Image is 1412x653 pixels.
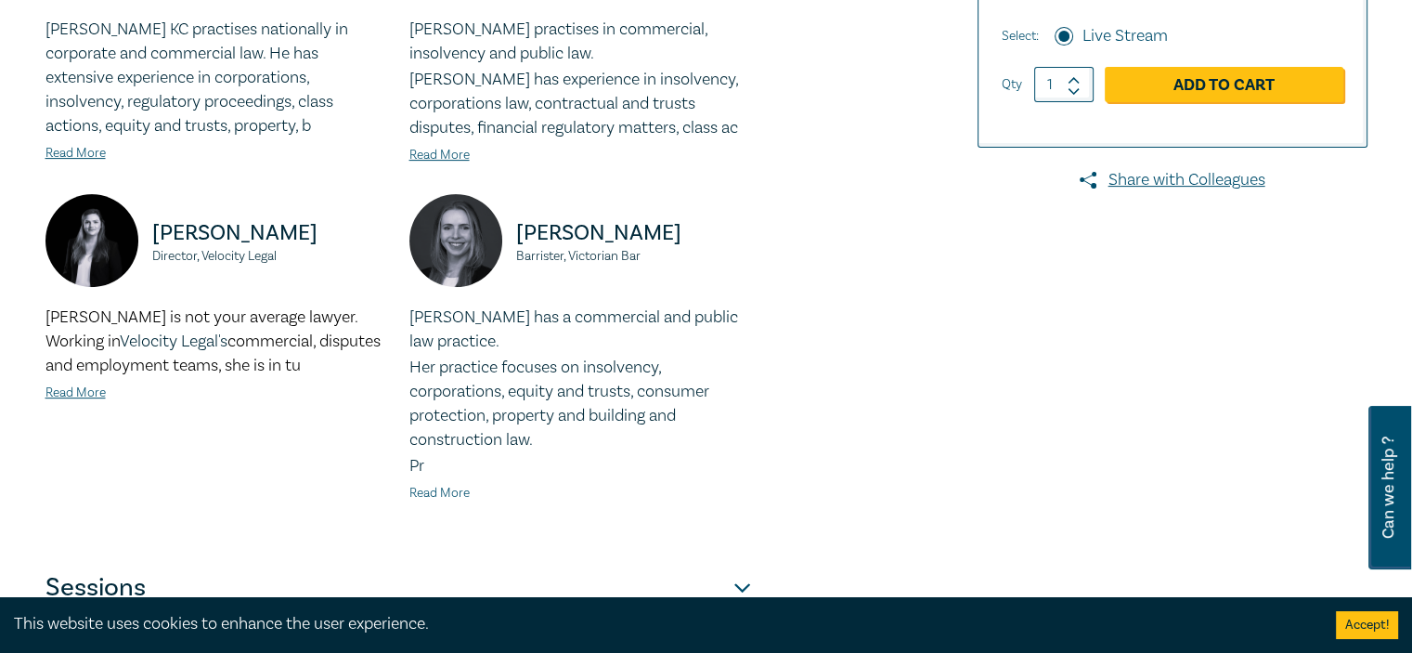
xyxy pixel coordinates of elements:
[45,560,751,616] button: Sessions
[516,218,751,248] p: [PERSON_NAME]
[152,218,387,248] p: [PERSON_NAME]
[45,307,357,352] span: [PERSON_NAME] is not your average lawyer. Working in
[516,250,751,263] small: Barrister, Victorian Bar
[45,306,387,378] p: Velocity Legal's
[45,385,106,401] a: Read More
[45,18,387,138] p: [PERSON_NAME] KC practises nationally in corporate and commercial law. He has extensive experienc...
[1336,611,1398,639] button: Accept cookies
[14,612,1308,636] div: This website uses cookies to enhance the user experience.
[409,306,751,354] p: [PERSON_NAME] has a commercial and public law practice.
[45,194,138,287] img: https://s3.ap-southeast-2.amazonaws.com/leo-cussen-store-production-content/Contacts/Jess%20Hill/...
[1002,26,1039,46] span: Select:
[45,145,106,162] a: Read More
[409,356,751,452] p: Her practice focuses on insolvency, corporations, equity and trusts, consumer protection, propert...
[409,68,751,140] p: [PERSON_NAME] has experience in insolvency, corporations law, contractual and trusts disputes, fi...
[409,194,502,287] img: https://s3.ap-southeast-2.amazonaws.com/leo-cussen-store-production-content/Contacts/Hannah%20McI...
[1002,74,1022,95] label: Qty
[1105,67,1343,102] a: Add to Cart
[978,168,1367,192] a: Share with Colleagues
[1082,24,1168,48] label: Live Stream
[1380,417,1397,558] span: Can we help ?
[1034,67,1094,102] input: 1
[152,250,387,263] small: Director, Velocity Legal
[409,485,470,502] a: Read More
[409,18,751,66] p: [PERSON_NAME] practises in commercial, insolvency and public law.
[409,454,751,478] p: Pr
[409,147,470,163] a: Read More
